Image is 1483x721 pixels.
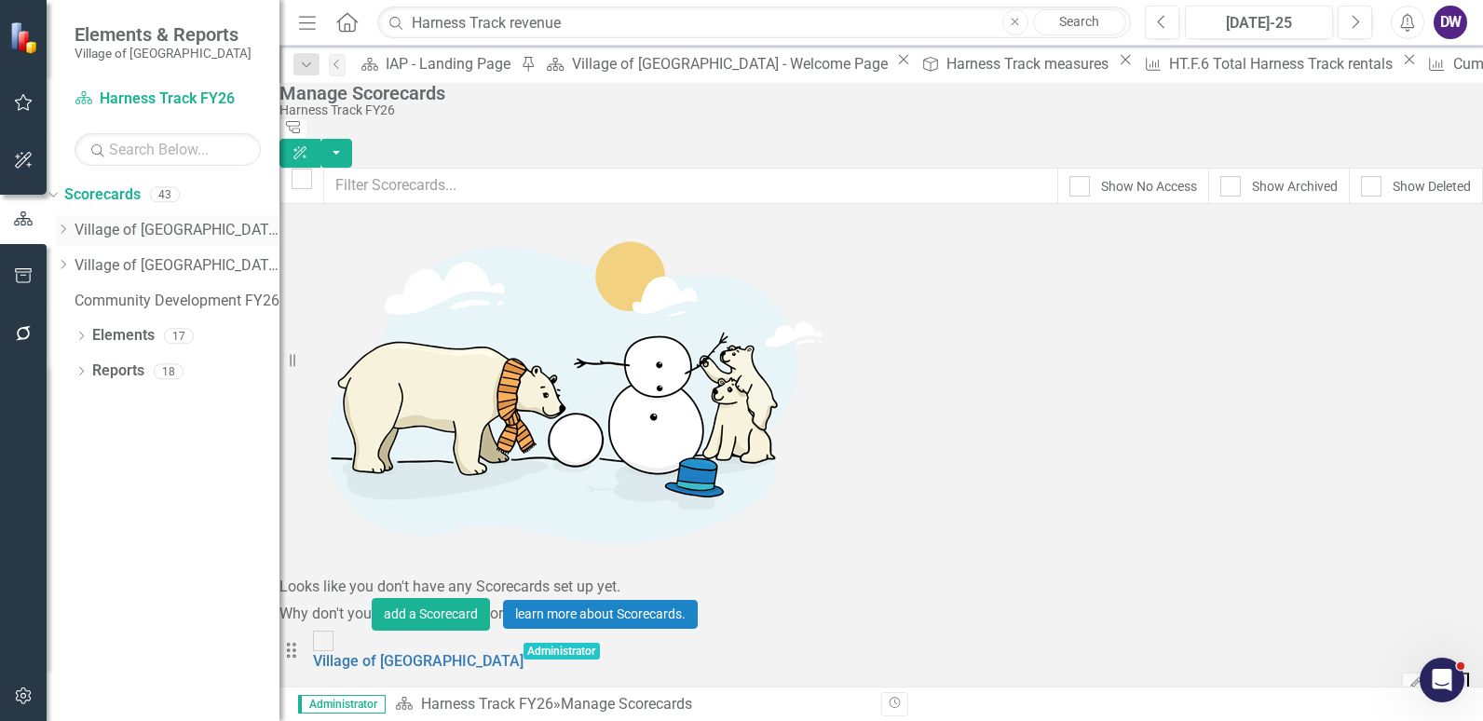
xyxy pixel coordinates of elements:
img: Getting started [279,204,838,577]
div: Show Deleted [1393,177,1471,196]
a: Harness Track FY26 [75,88,261,110]
div: [DATE]-25 [1191,12,1327,34]
a: Village of [GEOGRAPHIC_DATA] FY26 [75,255,279,277]
span: or [490,605,503,622]
button: [DATE]-25 [1185,6,1333,39]
input: Search Below... [75,133,261,166]
div: Manage Scorecards [279,83,1474,103]
a: Scorecards [64,184,141,206]
a: Harness Track measures [916,52,1114,75]
small: Village of [GEOGRAPHIC_DATA] [75,46,252,61]
input: Filter Scorecards... [323,168,1058,204]
span: Elements & Reports [75,23,252,46]
div: » Manage Scorecards [395,694,867,715]
div: Looks like you don't have any Scorecards set up yet. [279,577,1483,598]
button: DW [1434,6,1467,39]
a: Village of [GEOGRAPHIC_DATA] [75,220,279,241]
iframe: Intercom live chat [1420,658,1464,702]
div: 17 [164,328,194,344]
div: 18 [154,363,184,379]
a: IAP - Landing Page [355,52,516,75]
div: IAP - Landing Page [386,52,516,75]
img: ClearPoint Strategy [9,20,42,53]
div: Harness Track FY26 [279,103,1474,117]
a: Search [1033,9,1126,35]
a: Reports [92,360,144,382]
a: Community Development FY26 [75,291,279,312]
span: Administrator [524,643,601,660]
input: Search ClearPoint... [377,7,1131,39]
a: Village of [GEOGRAPHIC_DATA] [313,652,524,670]
div: 43 [150,187,180,203]
div: Show No Access [1101,177,1197,196]
a: Village of [GEOGRAPHIC_DATA] - Welcome Page [539,52,891,75]
a: Elements [92,325,155,347]
a: Harness Track FY26 [421,695,553,713]
a: HT.F.6 Total Harness Track rentals [1137,52,1397,75]
div: Harness Track measures [946,52,1114,75]
a: learn more about Scorecards. [503,600,698,629]
div: Show Archived [1252,177,1338,196]
span: Why don't you [279,605,372,622]
div: Village of [GEOGRAPHIC_DATA] - Welcome Page [572,52,892,75]
span: Administrator [298,695,386,714]
div: HT.F.6 Total Harness Track rentals [1169,52,1398,75]
button: add a Scorecard [372,598,490,631]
